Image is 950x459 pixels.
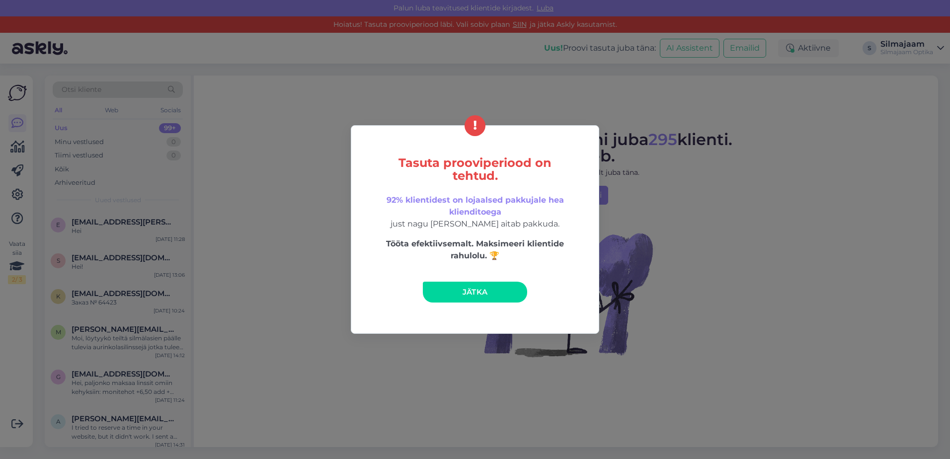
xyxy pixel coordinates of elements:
p: Tööta efektiivsemalt. Maksimeeri klientide rahulolu. 🏆 [372,238,578,262]
a: Jätka [423,282,527,303]
h5: Tasuta prooviperiood on tehtud. [372,156,578,182]
span: Jätka [463,287,488,297]
p: just nagu [PERSON_NAME] aitab pakkuda. [372,194,578,230]
span: 92% klientidest on lojaalsed pakkujale hea klienditoega [387,195,564,217]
